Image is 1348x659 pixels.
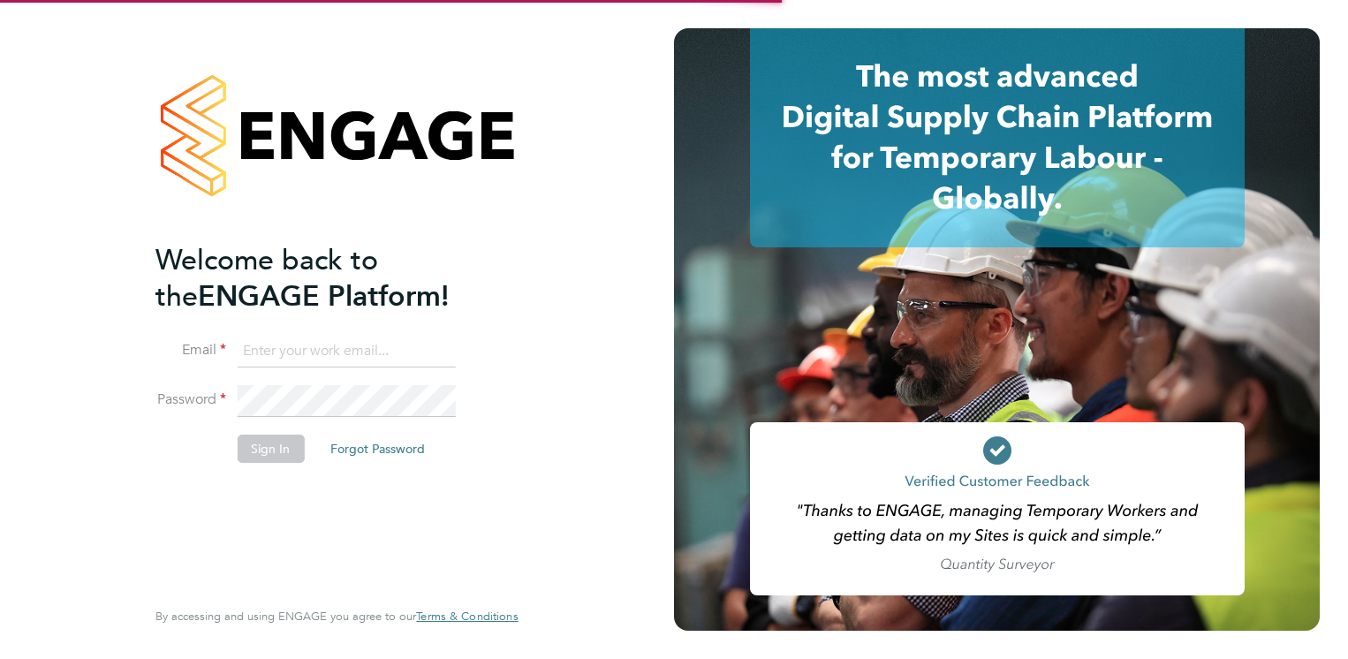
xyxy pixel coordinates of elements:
h2: ENGAGE Platform! [155,242,500,314]
a: Terms & Conditions [416,610,518,624]
span: By accessing and using ENGAGE you agree to our [155,609,518,624]
span: Terms & Conditions [416,609,518,624]
label: Password [155,390,226,409]
input: Enter your work email... [237,336,455,367]
label: Email [155,341,226,360]
span: Welcome back to the [155,243,378,314]
button: Sign In [237,435,304,463]
button: Forgot Password [316,435,439,463]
